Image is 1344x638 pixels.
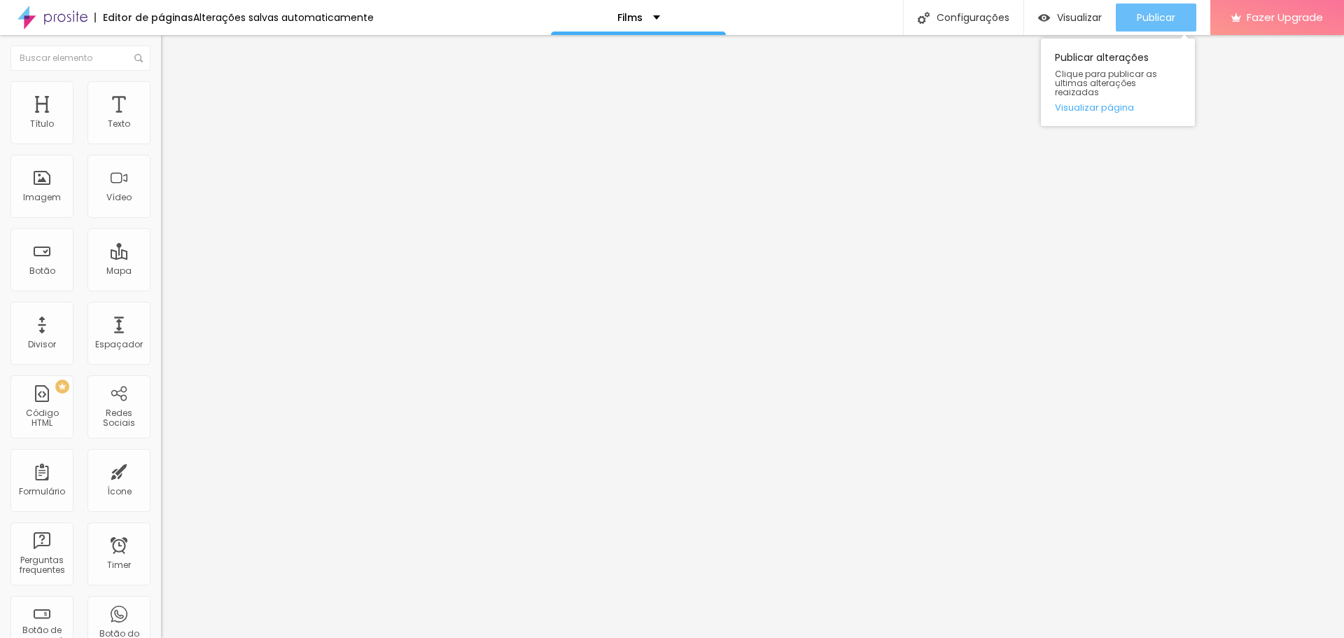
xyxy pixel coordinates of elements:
[1057,12,1102,23] span: Visualizar
[107,560,131,570] div: Timer
[1137,12,1175,23] span: Publicar
[95,340,143,349] div: Espaçador
[19,487,65,497] div: Formulário
[161,35,1344,638] iframe: Editor
[28,340,56,349] div: Divisor
[134,54,143,62] img: Icone
[29,266,55,276] div: Botão
[1247,11,1323,23] span: Fazer Upgrade
[30,119,54,129] div: Título
[1038,12,1050,24] img: view-1.svg
[23,193,61,202] div: Imagem
[1116,4,1196,32] button: Publicar
[94,13,193,22] div: Editor de páginas
[1055,103,1181,112] a: Visualizar página
[91,408,146,429] div: Redes Sociais
[1024,4,1116,32] button: Visualizar
[106,266,132,276] div: Mapa
[1041,39,1195,126] div: Publicar alterações
[108,119,130,129] div: Texto
[10,46,150,71] input: Buscar elemento
[918,12,930,24] img: Icone
[107,487,132,497] div: Ícone
[106,193,132,202] div: Vídeo
[1055,69,1181,97] span: Clique para publicar as ultimas alterações reaizadas
[14,408,69,429] div: Código HTML
[14,555,69,576] div: Perguntas frequentes
[617,13,643,22] p: Films
[193,13,374,22] div: Alterações salvas automaticamente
